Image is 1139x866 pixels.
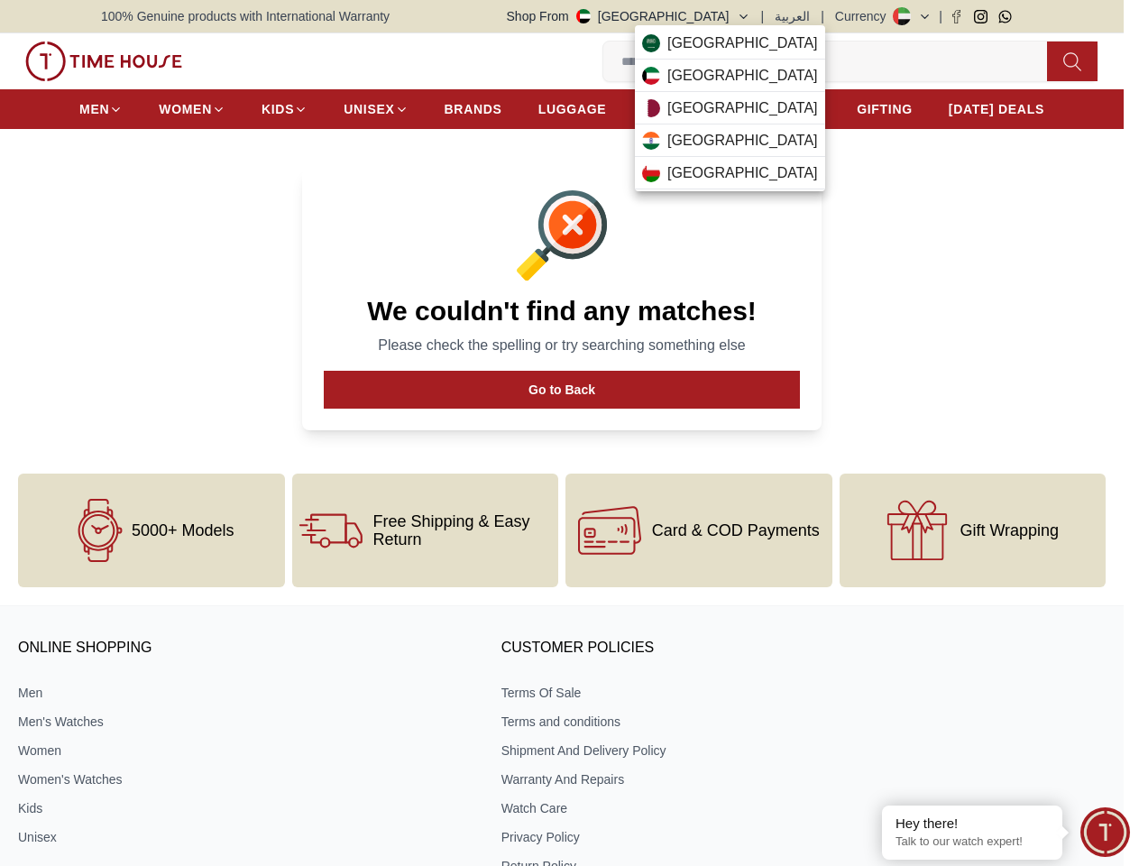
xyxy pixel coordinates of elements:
img: Oman [642,164,660,182]
span: [GEOGRAPHIC_DATA] [667,32,818,54]
div: Chat Widget [1080,807,1130,857]
p: Talk to our watch expert! [896,834,1049,850]
span: [GEOGRAPHIC_DATA] [667,97,818,119]
img: Saudi Arabia [642,34,660,52]
img: India [642,132,660,150]
span: [GEOGRAPHIC_DATA] [667,130,818,152]
div: Hey there! [896,815,1049,833]
img: Kuwait [642,67,660,85]
span: [GEOGRAPHIC_DATA] [667,65,818,87]
span: [GEOGRAPHIC_DATA] [667,162,818,184]
img: Qatar [642,99,660,117]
